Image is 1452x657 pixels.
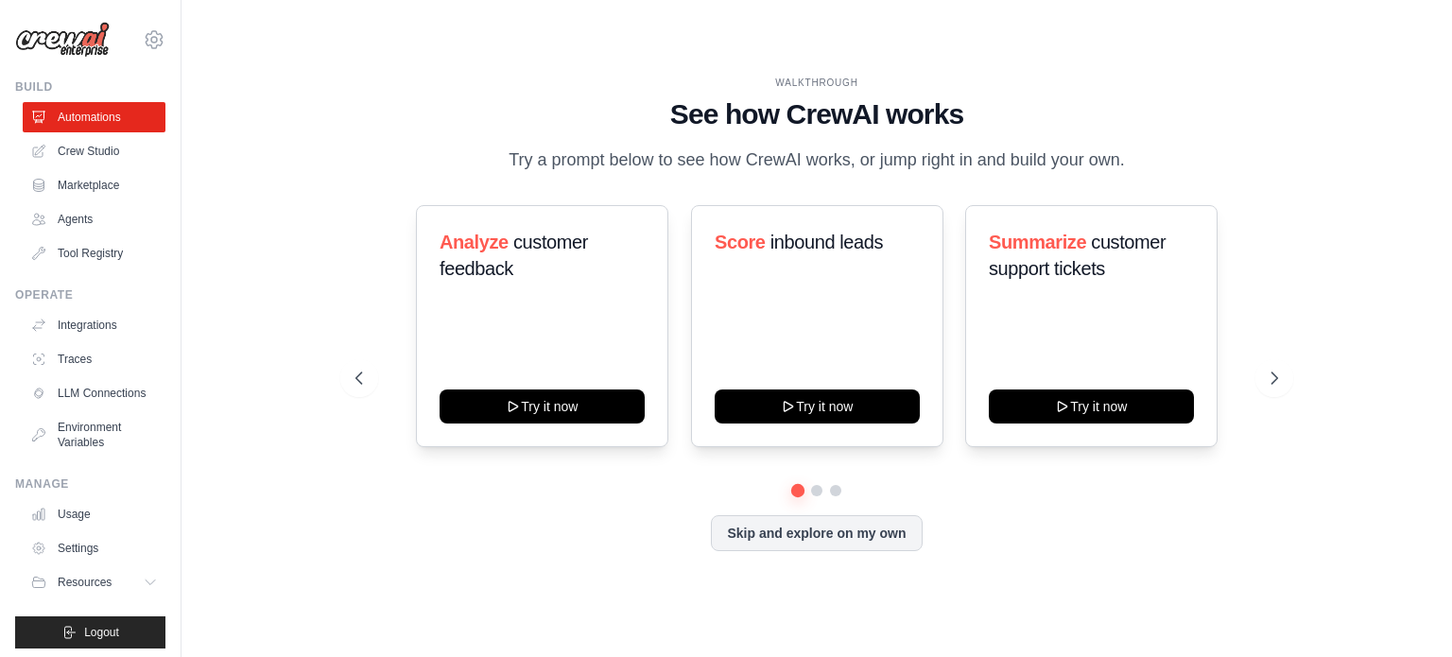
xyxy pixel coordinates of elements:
a: Crew Studio [23,136,165,166]
a: Marketplace [23,170,165,200]
a: Environment Variables [23,412,165,458]
span: Summarize [989,232,1086,252]
a: LLM Connections [23,378,165,408]
button: Skip and explore on my own [711,515,922,551]
button: Try it now [989,389,1194,424]
img: Logo [15,22,110,58]
span: customer support tickets [989,232,1166,279]
button: Logout [15,616,165,648]
button: Try it now [440,389,645,424]
a: Tool Registry [23,238,165,268]
a: Automations [23,102,165,132]
a: Agents [23,204,165,234]
p: Try a prompt below to see how CrewAI works, or jump right in and build your own. [499,147,1134,174]
div: Build [15,79,165,95]
a: Settings [23,533,165,563]
span: Logout [84,625,119,640]
button: Try it now [715,389,920,424]
span: Resources [58,575,112,590]
a: Traces [23,344,165,374]
span: customer feedback [440,232,588,279]
h1: See how CrewAI works [355,97,1278,131]
div: Manage [15,476,165,492]
button: Resources [23,567,165,597]
span: Score [715,232,766,252]
span: Analyze [440,232,509,252]
div: Operate [15,287,165,303]
a: Usage [23,499,165,529]
a: Integrations [23,310,165,340]
span: inbound leads [769,232,882,252]
div: WALKTHROUGH [355,76,1278,90]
